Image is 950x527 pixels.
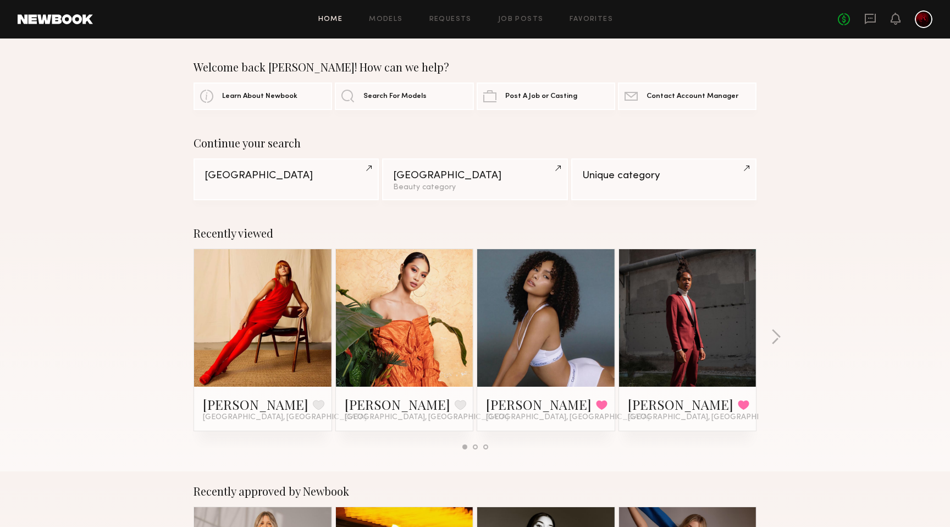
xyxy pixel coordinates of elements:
[363,93,427,100] span: Search For Models
[222,93,297,100] span: Learn About Newbook
[393,184,556,191] div: Beauty category
[194,485,756,498] div: Recently approved by Newbook
[194,61,756,74] div: Welcome back [PERSON_NAME]! How can we help?
[194,158,379,200] a: [GEOGRAPHIC_DATA]
[194,136,756,150] div: Continue your search
[194,83,332,110] a: Learn About Newbook
[429,16,472,23] a: Requests
[382,158,567,200] a: [GEOGRAPHIC_DATA]Beauty category
[618,83,756,110] a: Contact Account Manager
[194,227,756,240] div: Recently viewed
[205,171,368,181] div: [GEOGRAPHIC_DATA]
[335,83,473,110] a: Search For Models
[345,396,450,413] a: [PERSON_NAME]
[505,93,577,100] span: Post A Job or Casting
[203,413,367,422] span: [GEOGRAPHIC_DATA], [GEOGRAPHIC_DATA]
[498,16,544,23] a: Job Posts
[571,158,756,200] a: Unique category
[647,93,738,100] span: Contact Account Manager
[318,16,343,23] a: Home
[369,16,402,23] a: Models
[393,171,556,181] div: [GEOGRAPHIC_DATA]
[628,396,733,413] a: [PERSON_NAME]
[628,413,792,422] span: [GEOGRAPHIC_DATA], [GEOGRAPHIC_DATA]
[203,396,308,413] a: [PERSON_NAME]
[486,413,650,422] span: [GEOGRAPHIC_DATA], [GEOGRAPHIC_DATA]
[570,16,613,23] a: Favorites
[582,171,745,181] div: Unique category
[477,83,615,110] a: Post A Job or Casting
[345,413,509,422] span: [GEOGRAPHIC_DATA], [GEOGRAPHIC_DATA]
[486,396,592,413] a: [PERSON_NAME]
